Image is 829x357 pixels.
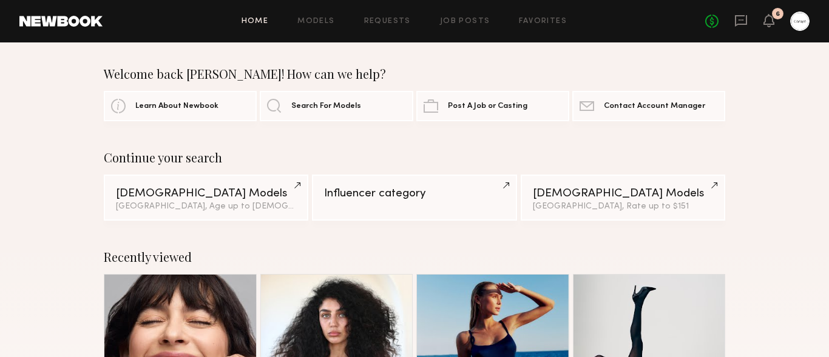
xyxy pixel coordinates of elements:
[297,18,334,25] a: Models
[104,67,725,81] div: Welcome back [PERSON_NAME]! How can we help?
[135,102,218,110] span: Learn About Newbook
[521,175,725,221] a: [DEMOGRAPHIC_DATA] Models[GEOGRAPHIC_DATA], Rate up to $151
[448,102,527,110] span: Post A Job or Casting
[104,91,257,121] a: Learn About Newbook
[533,202,713,211] div: [GEOGRAPHIC_DATA], Rate up to $151
[776,11,780,18] div: 6
[260,91,413,121] a: Search For Models
[104,175,308,221] a: [DEMOGRAPHIC_DATA] Models[GEOGRAPHIC_DATA], Age up to [DEMOGRAPHIC_DATA].
[440,18,490,25] a: Job Posts
[324,188,504,199] div: Influencer category
[116,202,296,211] div: [GEOGRAPHIC_DATA], Age up to [DEMOGRAPHIC_DATA].
[604,102,705,110] span: Contact Account Manager
[312,175,516,221] a: Influencer category
[572,91,725,121] a: Contact Account Manager
[533,188,713,199] div: [DEMOGRAPHIC_DATA] Models
[116,188,296,199] div: [DEMOGRAPHIC_DATA] Models
[242,18,269,25] a: Home
[104,250,725,264] div: Recently viewed
[291,102,361,110] span: Search For Models
[416,91,569,121] a: Post A Job or Casting
[364,18,411,25] a: Requests
[519,18,567,25] a: Favorites
[104,150,725,165] div: Continue your search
